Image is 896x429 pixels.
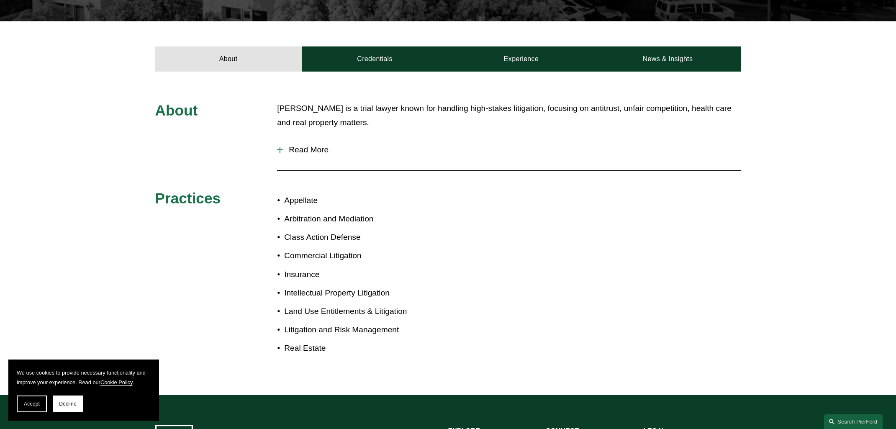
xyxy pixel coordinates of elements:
p: Insurance [284,267,448,282]
p: [PERSON_NAME] is a trial lawyer known for handling high-stakes litigation, focusing on antitrust,... [277,101,741,130]
a: News & Insights [594,46,741,72]
p: Commercial Litigation [284,249,448,263]
button: Read More [277,139,741,161]
a: Experience [448,46,595,72]
p: Land Use Entitlements & Litigation [284,304,448,319]
section: Cookie banner [8,360,159,421]
p: Appellate [284,193,448,208]
a: Search this site [824,414,883,429]
p: Litigation and Risk Management [284,323,448,337]
p: Intellectual Property Litigation [284,286,448,301]
span: Accept [24,401,40,407]
a: Credentials [302,46,448,72]
span: Decline [59,401,77,407]
a: Cookie Policy [100,379,133,385]
span: About [155,102,198,118]
button: Decline [53,396,83,412]
p: Class Action Defense [284,230,448,245]
p: Arbitration and Mediation [284,212,448,226]
span: Read More [283,145,741,154]
p: Real Estate [284,341,448,356]
span: Practices [155,190,221,206]
a: About [155,46,302,72]
p: We use cookies to provide necessary functionality and improve your experience. Read our . [17,368,151,387]
button: Accept [17,396,47,412]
